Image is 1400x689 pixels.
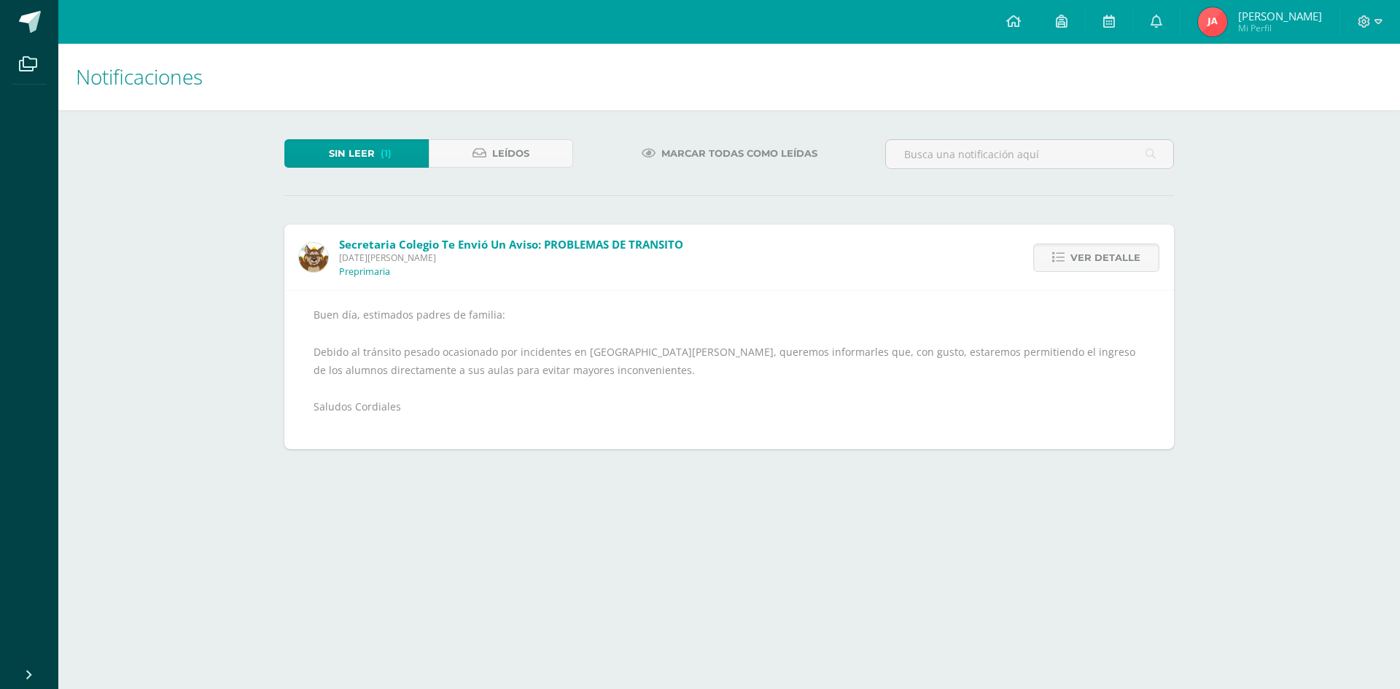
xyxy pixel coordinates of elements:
p: Preprimaria [339,266,390,278]
span: [DATE][PERSON_NAME] [339,252,683,264]
span: Leídos [492,140,529,167]
input: Busca una notificación aquí [886,140,1173,168]
img: 7b6360fa893c69f5a9dd7757fb9cef2f.png [1198,7,1227,36]
span: Sin leer [329,140,375,167]
span: Ver detalle [1070,244,1140,271]
span: Mi Perfil [1238,22,1322,34]
img: 88204d84f18fc6c6b2f69a940364e214.png [299,243,328,272]
a: Marcar todas como leídas [623,139,836,168]
span: [PERSON_NAME] [1238,9,1322,23]
span: Notificaciones [76,63,203,90]
span: Secretaria Colegio te envió un aviso: PROBLEMAS DE TRANSITO [339,237,683,252]
span: (1) [381,140,392,167]
span: Marcar todas como leídas [661,140,817,167]
div: Buen día, estimados padres de familia: Debido al tránsito pesado ocasionado por incidentes en [GE... [314,305,1145,434]
a: Leídos [429,139,573,168]
a: Sin leer(1) [284,139,429,168]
